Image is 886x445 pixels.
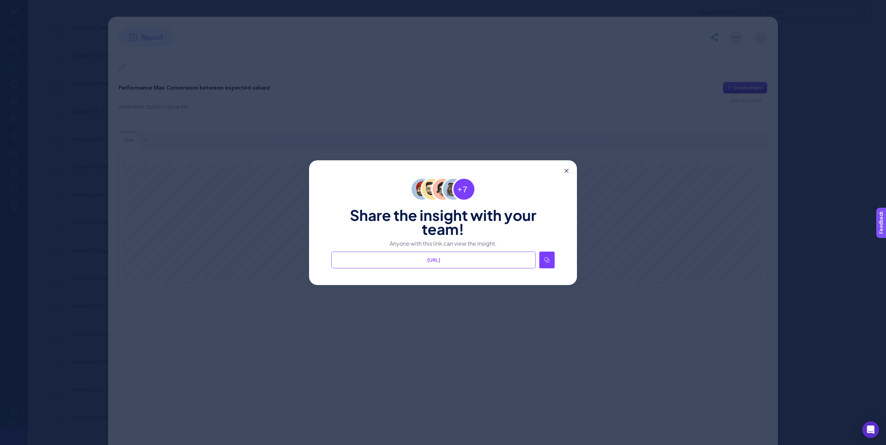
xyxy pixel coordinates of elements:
[331,239,555,247] p: Anyone with this link can view the insight.
[331,207,555,235] h1: Share the insight with your team!
[427,256,440,263] span: [URL]
[862,421,879,438] div: Open Intercom Messenger
[410,177,476,201] img: avatar-group.png
[4,2,27,8] span: Feedback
